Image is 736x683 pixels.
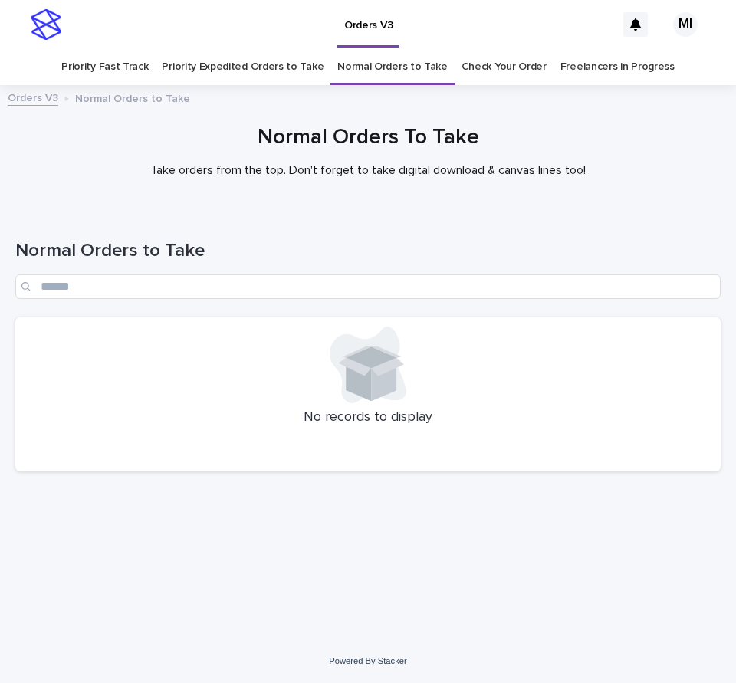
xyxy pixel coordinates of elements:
[673,12,698,37] div: MI
[15,125,721,151] h1: Normal Orders To Take
[31,9,61,40] img: stacker-logo-s-only.png
[15,240,721,262] h1: Normal Orders to Take
[329,656,406,665] a: Powered By Stacker
[462,49,547,85] a: Check Your Order
[15,274,721,299] input: Search
[61,49,148,85] a: Priority Fast Track
[25,409,711,426] p: No records to display
[8,88,58,106] a: Orders V3
[61,163,675,178] p: Take orders from the top. Don't forget to take digital download & canvas lines too!
[560,49,675,85] a: Freelancers in Progress
[337,49,448,85] a: Normal Orders to Take
[162,49,324,85] a: Priority Expedited Orders to Take
[75,89,190,106] p: Normal Orders to Take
